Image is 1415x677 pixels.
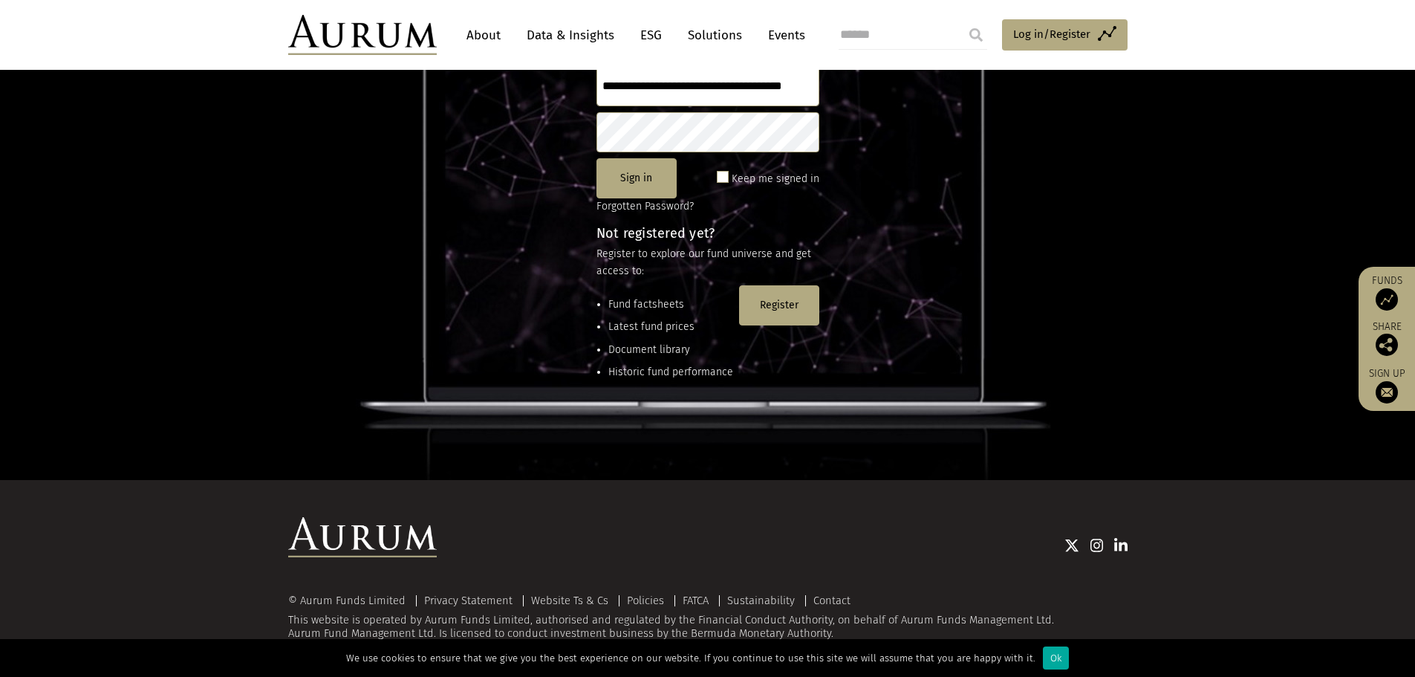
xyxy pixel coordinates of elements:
div: © Aurum Funds Limited [288,595,413,606]
a: ESG [633,22,669,49]
button: Sign in [596,158,677,198]
a: Privacy Statement [424,594,513,607]
img: Linkedin icon [1114,538,1128,553]
li: Document library [608,342,733,358]
div: Share [1366,322,1408,356]
a: Contact [813,594,850,607]
label: Keep me signed in [732,170,819,188]
img: Instagram icon [1090,538,1104,553]
button: Register [739,285,819,325]
input: Submit [961,20,991,50]
img: Access Funds [1376,288,1398,311]
a: Log in/Register [1002,19,1128,51]
li: Historic fund performance [608,364,733,380]
p: Register to explore our fund universe and get access to: [596,246,819,279]
span: Log in/Register [1013,25,1090,43]
div: This website is operated by Aurum Funds Limited, authorised and regulated by the Financial Conduc... [288,595,1128,640]
a: Funds [1366,274,1408,311]
a: Data & Insights [519,22,622,49]
a: Sustainability [727,594,795,607]
img: Sign up to our newsletter [1376,381,1398,404]
a: Solutions [680,22,749,49]
div: Ok [1043,647,1069,670]
img: Aurum [288,15,437,55]
img: Share this post [1376,334,1398,356]
a: Policies [627,594,664,607]
a: Events [761,22,805,49]
a: FATCA [683,594,709,607]
img: Twitter icon [1064,538,1079,553]
a: Sign up [1366,367,1408,404]
a: Website Ts & Cs [531,594,608,607]
h4: Not registered yet? [596,227,819,240]
li: Fund factsheets [608,297,733,313]
li: Latest fund prices [608,319,733,335]
a: About [459,22,508,49]
a: Forgotten Password? [596,200,694,213]
img: Aurum Logo [288,517,437,557]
